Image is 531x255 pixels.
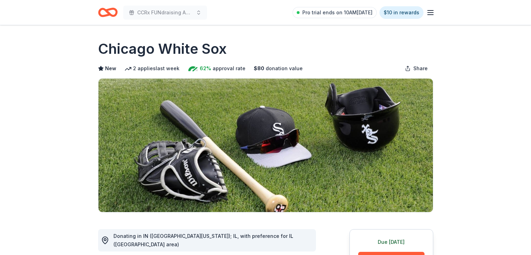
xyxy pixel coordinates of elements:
a: $10 in rewards [379,6,423,19]
span: CCRx FUNdraising Auction [137,8,193,17]
h1: Chicago White Sox [98,39,227,59]
span: Pro trial ends on 10AM[DATE] [302,8,373,17]
button: Share [399,61,433,75]
a: Home [98,4,118,21]
img: Image for Chicago White Sox [98,79,433,212]
a: Pro trial ends on 10AM[DATE] [293,7,377,18]
span: donation value [266,64,303,73]
button: CCRx FUNdraising Auction [123,6,207,20]
span: Share [413,64,428,73]
div: 2 applies last week [125,64,179,73]
span: $ 80 [254,64,264,73]
div: Due [DATE] [358,238,425,246]
span: New [105,64,116,73]
span: 62% [200,64,211,73]
span: approval rate [213,64,245,73]
span: Donating in IN ([GEOGRAPHIC_DATA][US_STATE]); IL, with preference for IL ([GEOGRAPHIC_DATA] area) [113,233,293,247]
